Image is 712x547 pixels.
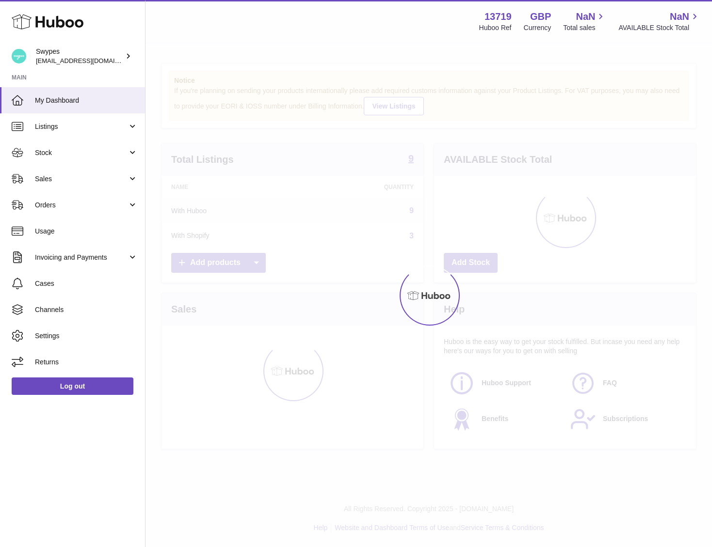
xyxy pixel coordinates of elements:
[12,49,26,63] img: hello@swypes.co.uk
[35,253,128,262] span: Invoicing and Payments
[35,201,128,210] span: Orders
[524,23,551,32] div: Currency
[618,10,700,32] a: NaN AVAILABLE Stock Total
[35,305,138,314] span: Channels
[36,47,123,65] div: Swypes
[563,10,606,32] a: NaN Total sales
[530,10,551,23] strong: GBP
[35,227,138,236] span: Usage
[36,57,143,64] span: [EMAIL_ADDRESS][DOMAIN_NAME]
[35,358,138,367] span: Returns
[12,377,133,395] a: Log out
[479,23,512,32] div: Huboo Ref
[618,23,700,32] span: AVAILABLE Stock Total
[35,279,138,288] span: Cases
[485,10,512,23] strong: 13719
[35,96,138,105] span: My Dashboard
[35,122,128,131] span: Listings
[35,331,138,341] span: Settings
[576,10,595,23] span: NaN
[35,148,128,157] span: Stock
[670,10,689,23] span: NaN
[563,23,606,32] span: Total sales
[35,174,128,184] span: Sales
